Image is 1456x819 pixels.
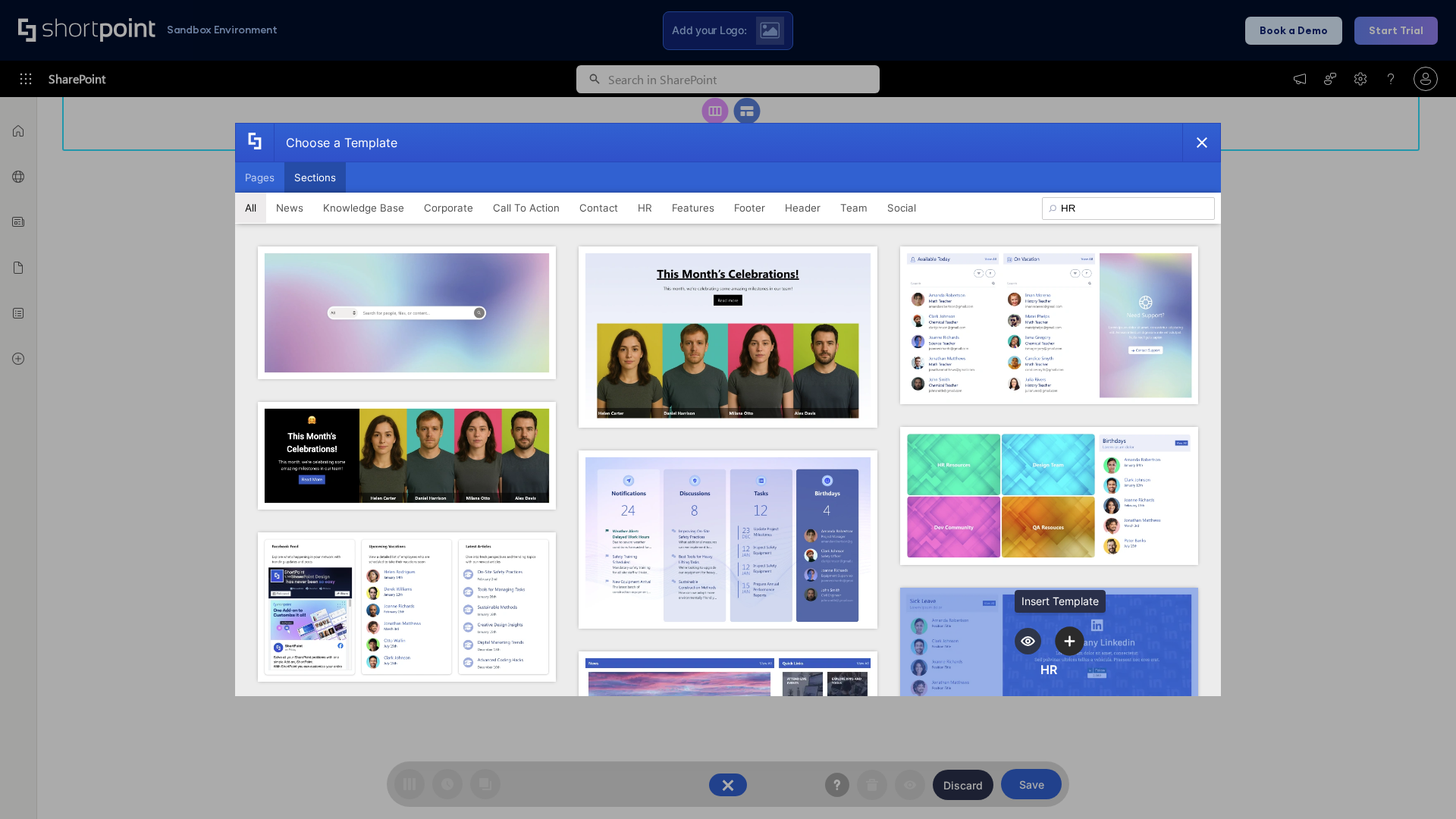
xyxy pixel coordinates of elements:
button: Call To Action [483,193,570,223]
div: Choose a Template [274,124,397,162]
button: News [266,193,313,223]
div: HR [1040,662,1057,677]
button: Social [877,193,926,223]
button: Contact [570,193,628,223]
button: Knowledge Base [313,193,414,223]
button: All [235,193,266,223]
div: template selector [235,123,1221,696]
input: Search [1042,197,1215,220]
button: Corporate [414,193,483,223]
button: Header [775,193,830,223]
button: HR [628,193,662,223]
button: Team [830,193,877,223]
button: Footer [724,193,775,223]
button: Sections [284,162,346,193]
button: Features [662,193,724,223]
iframe: Chat Widget [1380,746,1456,819]
button: Pages [235,162,284,193]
